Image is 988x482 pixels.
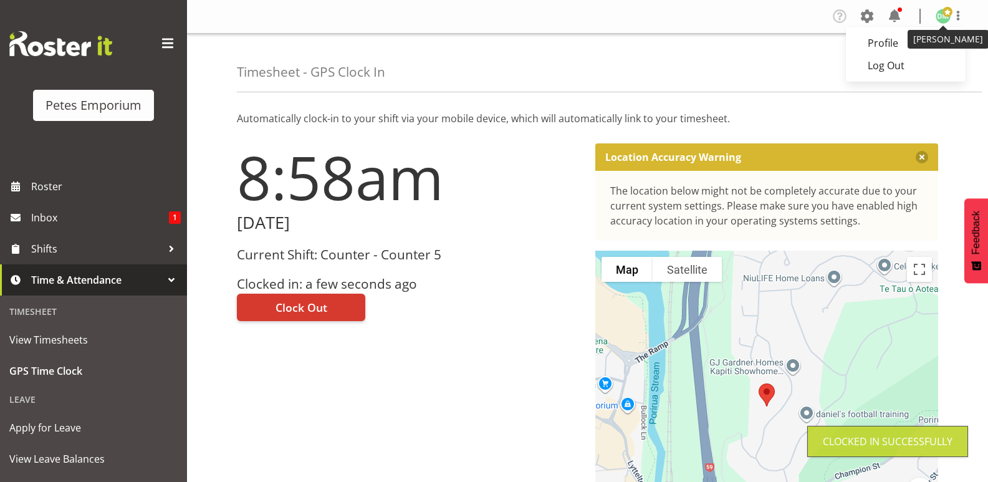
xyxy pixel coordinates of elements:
span: Clock Out [276,299,327,316]
button: Feedback - Show survey [964,198,988,283]
a: View Leave Balances [3,443,184,475]
div: Leave [3,387,184,412]
span: Time & Attendance [31,271,162,289]
a: Profile [846,32,966,54]
div: Petes Emporium [46,96,141,115]
button: Show satellite imagery [653,257,722,282]
div: The location below might not be completely accurate due to your current system settings. Please m... [610,183,924,228]
a: Apply for Leave [3,412,184,443]
button: Clock Out [237,294,365,321]
span: Shifts [31,239,162,258]
button: Toggle fullscreen view [907,257,932,282]
h2: [DATE] [237,213,580,233]
div: Timesheet [3,299,184,324]
h3: Current Shift: Counter - Counter 5 [237,248,580,262]
img: Rosterit website logo [9,31,112,56]
span: Inbox [31,208,169,227]
h4: Timesheet - GPS Clock In [237,65,385,79]
button: Show street map [602,257,653,282]
span: 1 [169,211,181,224]
span: Feedback [971,211,982,254]
span: View Timesheets [9,330,178,349]
button: Close message [916,151,928,163]
img: david-mcauley697.jpg [936,9,951,24]
h3: Clocked in: a few seconds ago [237,277,580,291]
span: Apply for Leave [9,418,178,437]
a: Log Out [846,54,966,77]
span: View Leave Balances [9,450,178,468]
div: Clocked in Successfully [823,434,952,449]
span: Roster [31,177,181,196]
p: Location Accuracy Warning [605,151,741,163]
a: View Timesheets [3,324,184,355]
a: GPS Time Clock [3,355,184,387]
h1: 8:58am [237,143,580,211]
p: Automatically clock-in to your shift via your mobile device, which will automatically link to you... [237,111,938,126]
span: GPS Time Clock [9,362,178,380]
